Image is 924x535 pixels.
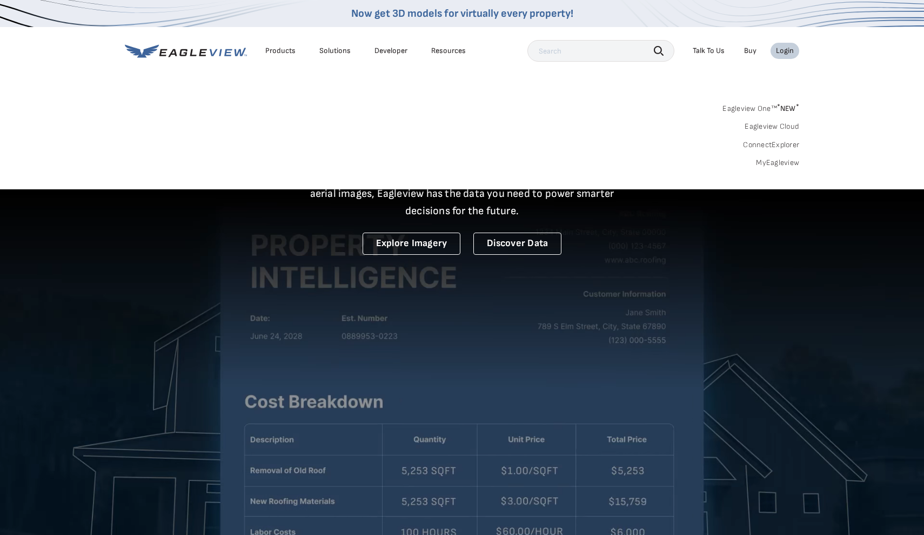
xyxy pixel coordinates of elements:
a: Eagleview One™*NEW* [722,101,799,113]
input: Search [527,40,674,62]
div: Products [265,46,296,56]
a: Developer [374,46,407,56]
a: Eagleview Cloud [745,122,799,131]
a: Buy [744,46,756,56]
div: Resources [431,46,466,56]
div: Solutions [319,46,351,56]
a: Explore Imagery [363,233,461,255]
span: NEW [777,104,799,113]
p: A new era starts here. Built on more than 3.5 billion high-resolution aerial images, Eagleview ha... [297,168,627,220]
a: Now get 3D models for virtually every property! [351,7,573,20]
a: Discover Data [473,233,561,255]
div: Login [776,46,794,56]
a: ConnectExplorer [743,140,799,150]
a: MyEagleview [756,158,799,168]
div: Talk To Us [693,46,725,56]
